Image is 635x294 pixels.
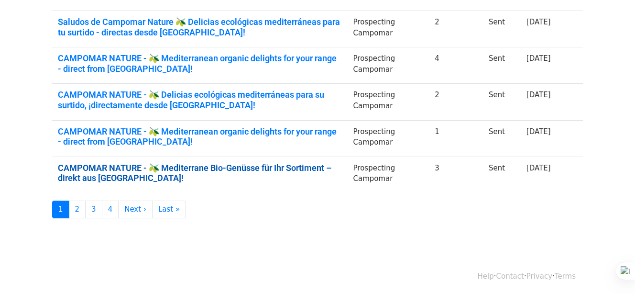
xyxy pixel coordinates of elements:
[526,90,551,99] a: [DATE]
[496,272,524,281] a: Contact
[69,201,86,218] a: 2
[587,248,635,294] div: Chat-Widget
[483,47,521,84] td: Sent
[526,18,551,26] a: [DATE]
[348,47,429,84] td: Prospecting Campomar
[429,120,483,157] td: 1
[483,157,521,193] td: Sent
[58,163,342,183] a: CAMPOMAR NATURE - 🫒 Mediterrane Bio-Genüsse für Ihr Sortiment – direkt aus [GEOGRAPHIC_DATA]!
[58,53,342,74] a: CAMPOMAR NATURE - 🫒 Mediterranean organic delights for your range - direct from [GEOGRAPHIC_DATA]!
[58,90,342,110] a: CAMPOMAR NATURE - 🫒 Delicias ecológicas mediterráneas para su surtido, ¡directamente desde [GEOGR...
[58,126,342,147] a: CAMPOMAR NATURE - 🫒 Mediterranean organic delights for your range - direct from [GEOGRAPHIC_DATA]!
[526,164,551,172] a: [DATE]
[348,120,429,157] td: Prospecting Campomar
[526,272,552,281] a: Privacy
[58,17,342,37] a: Saludos de Campomar Nature 🫒 Delicias ecológicas mediterráneas para tu surtido - directas desde [...
[429,47,483,84] td: 4
[102,201,119,218] a: 4
[429,157,483,193] td: 3
[152,201,186,218] a: Last »
[555,272,576,281] a: Terms
[526,127,551,136] a: [DATE]
[348,157,429,193] td: Prospecting Campomar
[478,272,494,281] a: Help
[483,84,521,120] td: Sent
[526,54,551,63] a: [DATE]
[483,120,521,157] td: Sent
[483,11,521,47] td: Sent
[429,11,483,47] td: 2
[52,201,69,218] a: 1
[429,84,483,120] td: 2
[587,248,635,294] iframe: Chat Widget
[118,201,153,218] a: Next ›
[85,201,102,218] a: 3
[348,84,429,120] td: Prospecting Campomar
[348,11,429,47] td: Prospecting Campomar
